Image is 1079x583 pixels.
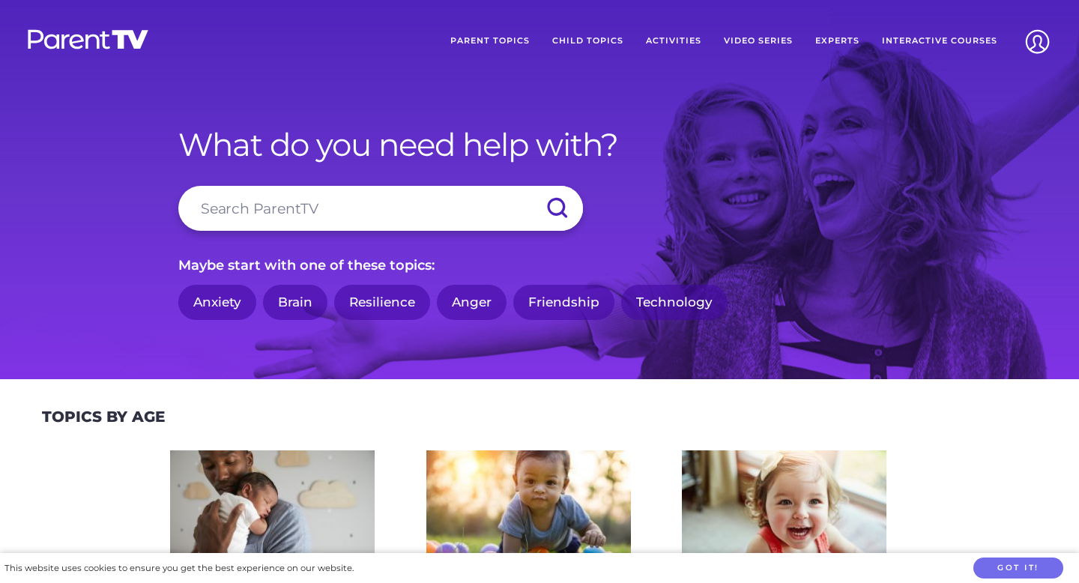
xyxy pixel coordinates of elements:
[1018,22,1057,61] img: Account
[439,22,541,60] a: Parent Topics
[531,186,583,231] input: Submit
[635,22,713,60] a: Activities
[4,561,354,576] div: This website uses cookies to ensure you get the best experience on our website.
[178,285,256,320] a: Anxiety
[178,186,583,231] input: Search ParentTV
[437,285,507,320] a: Anger
[713,22,804,60] a: Video Series
[621,285,728,320] a: Technology
[178,253,901,277] p: Maybe start with one of these topics:
[26,28,150,50] img: parenttv-logo-white.4c85aaf.svg
[42,408,165,426] h2: Topics By Age
[682,450,886,570] img: iStock-678589610_super-275x160.jpg
[973,558,1063,579] button: Got it!
[170,450,375,570] img: AdobeStock_144860523-275x160.jpeg
[334,285,430,320] a: Resilience
[426,450,631,570] img: iStock-620709410-275x160.jpg
[178,126,901,163] h1: What do you need help with?
[541,22,635,60] a: Child Topics
[263,285,327,320] a: Brain
[871,22,1009,60] a: Interactive Courses
[804,22,871,60] a: Experts
[513,285,614,320] a: Friendship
